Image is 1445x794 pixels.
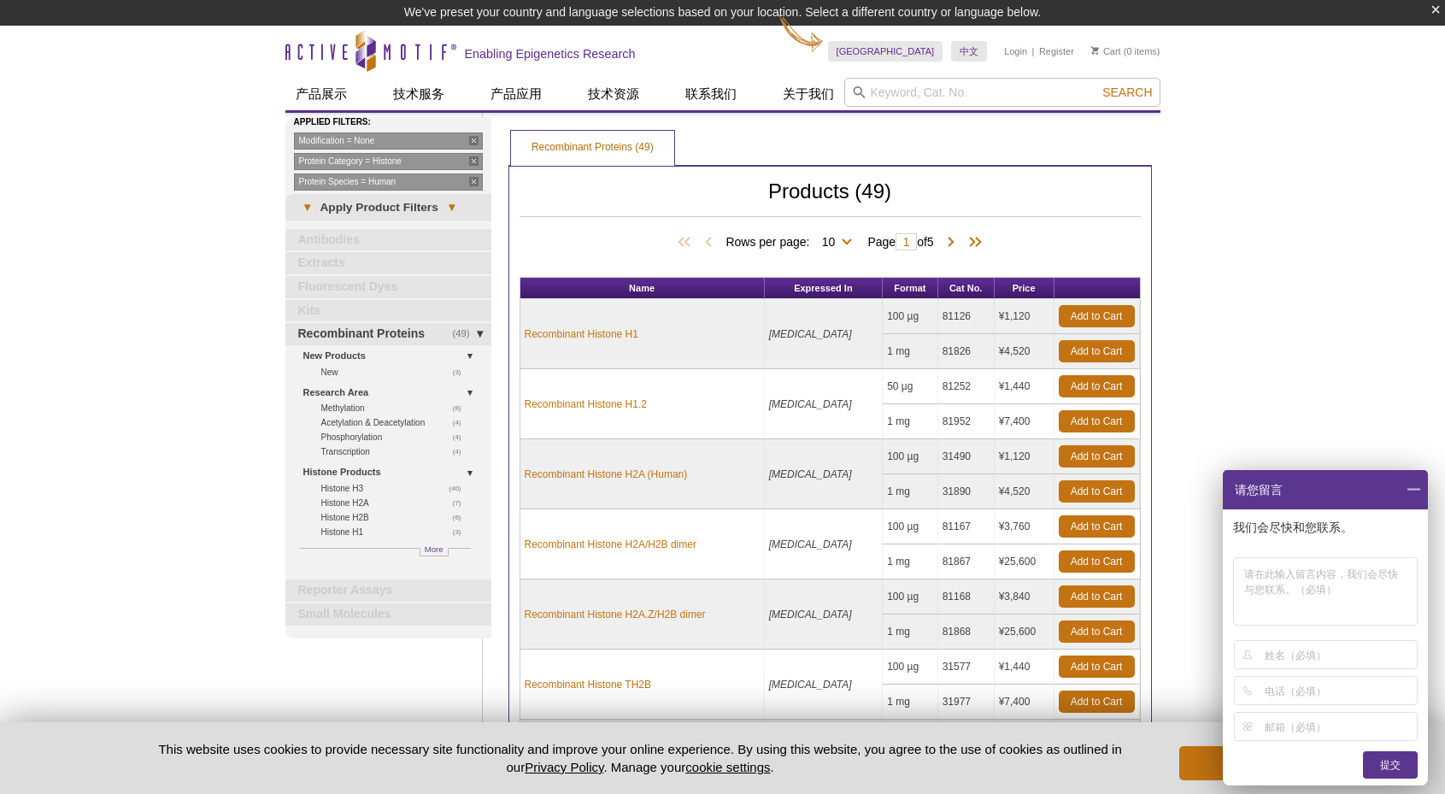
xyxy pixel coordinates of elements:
[1091,41,1160,62] li: (0 items)
[960,234,985,251] span: Last Page
[883,509,938,544] td: 100 µg
[938,334,995,369] td: 81826
[129,740,1152,776] p: This website uses cookies to provide necessary site functionality and improve your online experie...
[1059,480,1135,503] a: Add to Cart
[995,685,1054,720] td: ¥7,400
[321,401,471,415] a: (8)Methylation
[294,117,491,128] h4: Applied Filters:
[938,439,995,474] td: 31490
[303,384,481,402] a: Research Area
[995,650,1054,685] td: ¥1,440
[828,41,943,62] a: [GEOGRAPHIC_DATA]
[453,496,471,510] span: (7)
[938,278,995,299] th: Cat No.
[303,347,481,365] a: New Products
[995,509,1054,544] td: ¥3,760
[285,78,357,110] a: 产品展示
[1059,515,1135,538] a: Add to Cart
[883,720,938,755] td: 100 µg
[769,328,852,340] i: [MEDICAL_DATA]
[769,468,852,480] i: [MEDICAL_DATA]
[674,234,700,251] span: First Page
[1363,751,1418,779] div: 提交
[453,444,471,459] span: (4)
[1059,410,1135,432] a: Add to Cart
[511,131,674,165] a: Recombinant Proteins (49)
[321,481,471,496] a: (40)Histone H3
[1039,45,1074,57] a: Register
[465,46,636,62] h2: Enabling Epigenetics Research
[995,544,1054,579] td: ¥25,600
[938,720,995,755] td: 31578
[927,235,934,249] span: 5
[938,579,995,615] td: 81168
[675,78,747,110] a: 联系我们
[943,234,960,251] span: Next Page
[995,579,1054,615] td: ¥3,840
[525,760,603,774] a: Privacy Policy
[321,510,471,525] a: (6)Histone H2B
[883,369,938,404] td: 50 µg
[938,615,995,650] td: 81868
[883,650,938,685] td: 100 µg
[995,615,1054,650] td: ¥25,600
[883,615,938,650] td: 1 mg
[938,544,995,579] td: 81867
[520,278,765,299] th: Name
[321,415,471,430] a: (4)Acetylation & Deacetylation
[995,334,1054,369] td: ¥4,520
[1097,85,1157,100] button: Search
[383,78,455,110] a: 技术服务
[285,300,491,322] a: Kits
[700,234,717,251] span: Previous Page
[1059,620,1135,643] a: Add to Cart
[453,401,471,415] span: (8)
[765,278,883,299] th: Expressed In
[525,607,706,622] a: Recombinant Histone H2A.Z/H2B dimer
[995,474,1054,509] td: ¥4,520
[995,369,1054,404] td: ¥1,440
[1233,470,1283,509] span: 请您留言
[1233,520,1421,535] p: 我们会尽快和您联系。
[883,404,938,439] td: 1 mg
[294,153,483,170] a: Protein Category = Histone
[285,603,491,626] a: Small Molecules
[285,194,491,221] a: ▾Apply Product Filters▾
[883,685,938,720] td: 1 mg
[285,229,491,251] a: Antibodies
[294,174,483,191] a: Protein Species = Human
[1265,677,1414,704] input: 电话（必填）
[844,78,1160,107] input: Keyword, Cat. No.
[995,299,1054,334] td: ¥1,120
[294,200,320,215] span: ▾
[321,525,471,539] a: (3)Histone H1
[525,537,696,552] a: Recombinant Histone H2A/H2B dimer
[1059,305,1135,327] a: Add to Cart
[285,276,491,298] a: Fluorescent Dyes
[453,525,471,539] span: (3)
[1059,691,1135,713] a: Add to Cart
[859,233,942,250] span: Page of
[1265,713,1414,740] input: 邮箱（必填）
[1179,746,1316,780] button: Got it!
[1059,340,1135,362] a: Add to Cart
[938,685,995,720] td: 31977
[769,398,852,410] i: [MEDICAL_DATA]
[525,326,638,342] a: Recombinant Histone H1
[285,579,491,602] a: Reporter Assays
[1102,85,1152,99] span: Search
[1059,375,1135,397] a: Add to Cart
[453,510,471,525] span: (6)
[778,13,824,53] img: Change Here
[525,467,688,482] a: Recombinant Histone H2A (Human)
[938,509,995,544] td: 81167
[1004,45,1027,57] a: Login
[995,278,1054,299] th: Price
[772,78,844,110] a: 关于我们
[453,323,479,345] span: (49)
[480,78,552,110] a: 产品应用
[449,481,470,496] span: (40)
[1091,45,1121,57] a: Cart
[420,548,449,556] a: More
[938,299,995,334] td: 81126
